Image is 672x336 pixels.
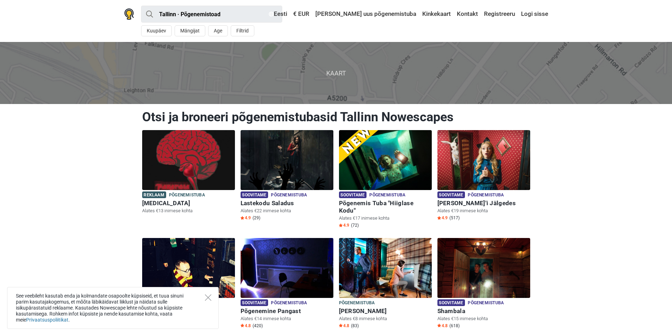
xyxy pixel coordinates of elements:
button: Mängijat [175,25,205,36]
img: Star [339,224,343,227]
img: Star [437,324,441,327]
a: Kinkekaart [420,8,453,20]
img: Nowescape logo [124,8,134,20]
button: Filtrid [231,25,254,36]
a: Privaatsuspoliitikat [26,317,68,323]
span: Põgenemistuba [271,299,307,307]
img: Eesti [269,12,274,17]
span: Reklaam [142,191,166,198]
span: 4.9 [437,215,448,221]
span: Põgenemistuba [468,299,504,307]
a: Põgenemis Tuba "Hiiglase Kodu" Soovitame Põgenemistuba Põgenemis Tuba "Hiiglase Kodu" Alates €17 ... [339,130,432,230]
p: Alates €13 inimese kohta [142,208,235,214]
span: (29) [253,215,260,221]
img: Põgenemine Pangast [241,238,333,298]
span: Põgenemistuba [169,191,205,199]
span: (420) [253,323,263,329]
span: 4.9 [241,215,251,221]
button: Close [205,294,211,301]
span: Soovitame [339,191,367,198]
span: 4.8 [437,323,448,329]
button: Age [208,25,228,36]
a: Kontakt [455,8,480,20]
a: Logi sisse [519,8,548,20]
a: € EUR [291,8,311,20]
span: Põgenemistuba [339,299,375,307]
span: Soovitame [241,191,268,198]
span: Soovitame [437,299,465,306]
img: Star [241,216,244,220]
h1: Otsi ja broneeri põgenemistubasid Tallinn Nowescapes [142,109,530,125]
span: Soovitame [437,191,465,198]
span: Põgenemistuba [271,191,307,199]
img: Star [241,324,244,327]
h6: [PERSON_NAME]'i Jälgedes [437,200,530,207]
h6: Shambala [437,307,530,315]
span: 4.9 [339,222,349,228]
a: Shambala Soovitame Põgenemistuba Shambala Alates €15 inimese kohta Star4.8 (618) [437,238,530,330]
a: Põgenemine Pangast Soovitame Põgenemistuba Põgenemine Pangast Alates €14 inimese kohta Star4.8 (420) [241,238,333,330]
p: Alates €22 inimese kohta [241,208,333,214]
img: Lastekodu Saladus [241,130,333,190]
img: Alice'i Jälgedes [437,130,530,190]
span: (517) [449,215,460,221]
a: Võlurite Kool Soovitame Põgenemistuba Võlurite Kool Alates €14 inimese kohta Star4.9 (255) [142,238,235,330]
span: 4.8 [241,323,251,329]
a: Alice'i Jälgedes Soovitame Põgenemistuba [PERSON_NAME]'i Jälgedes Alates €19 inimese kohta Star4.... [437,130,530,222]
input: proovi “Tallinn” [141,6,282,23]
span: Põgenemistuba [369,191,405,199]
p: Alates €8 inimese kohta [339,316,432,322]
p: Alates €14 inimese kohta [241,316,333,322]
button: Kuupäev [141,25,172,36]
h6: Põgenemis Tuba "Hiiglase Kodu" [339,200,432,214]
a: Paranoia Reklaam Põgenemistuba [MEDICAL_DATA] Alates €13 inimese kohta [142,130,235,215]
p: Alates €15 inimese kohta [437,316,530,322]
p: Alates €17 inimese kohta [339,215,432,221]
span: (83) [351,323,359,329]
h6: [PERSON_NAME] [339,307,432,315]
span: (618) [449,323,460,329]
p: Alates €19 inimese kohta [437,208,530,214]
div: See veebileht kasutab enda ja kolmandate osapoolte küpsiseid, et tuua sinuni parim kasutajakogemu... [7,287,219,329]
img: Star [437,216,441,220]
a: Registreeru [482,8,517,20]
span: Põgenemistuba [468,191,504,199]
h6: Lastekodu Saladus [241,200,333,207]
a: [PERSON_NAME] uus põgenemistuba [314,8,418,20]
img: Võlurite Kool [142,238,235,298]
h6: Põgenemine Pangast [241,307,333,315]
img: Star [339,324,343,327]
img: Paranoia [142,130,235,190]
a: Eesti [267,8,289,20]
a: Sherlock Holmes Põgenemistuba [PERSON_NAME] Alates €8 inimese kohta Star4.8 (83) [339,238,432,330]
span: 4.8 [339,323,349,329]
span: Soovitame [241,299,268,306]
span: (72) [351,222,359,228]
h6: [MEDICAL_DATA] [142,200,235,207]
img: Sherlock Holmes [339,238,432,298]
img: Põgenemis Tuba "Hiiglase Kodu" [339,130,432,190]
a: Lastekodu Saladus Soovitame Põgenemistuba Lastekodu Saladus Alates €22 inimese kohta Star4.9 (29) [241,130,333,222]
img: Shambala [437,238,530,298]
